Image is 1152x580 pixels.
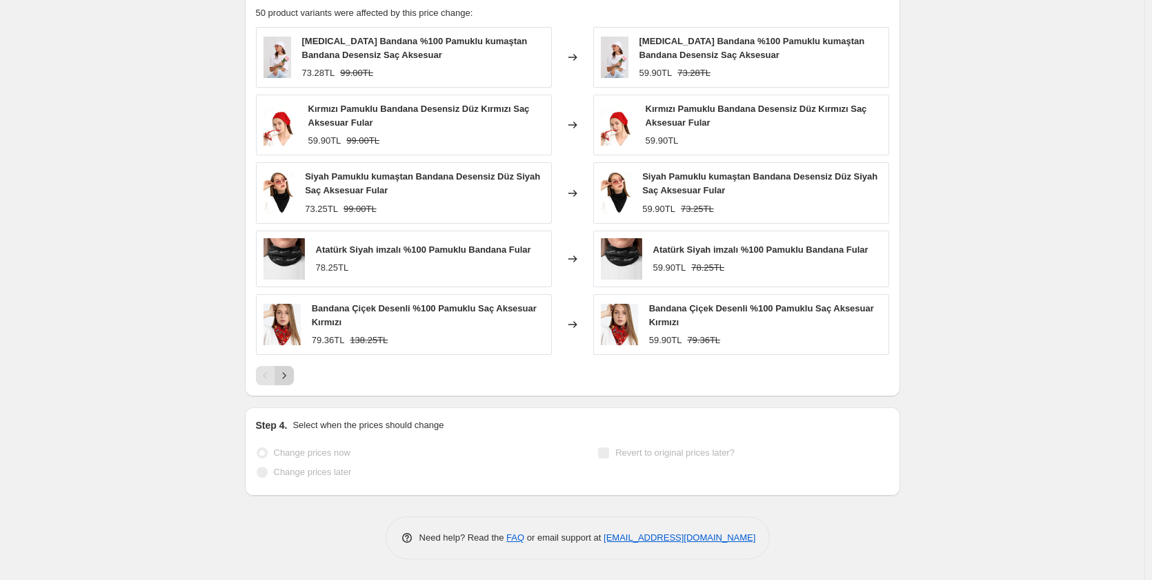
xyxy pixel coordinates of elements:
strike: 99.00TL [340,66,373,80]
img: 64_80x.jpg [264,173,295,214]
div: 59.90TL [649,333,682,347]
div: 59.90TL [646,134,679,148]
span: Kırmızı Pamuklu Bandana Desensiz Düz Kırmızı Saç Aksesuar Fular [646,104,867,128]
a: [EMAIL_ADDRESS][DOMAIN_NAME] [604,532,755,543]
img: 1_org_zoom_4096e433-da6a-44eb-93c2-015bdb8c082f_80x.jpg [264,37,291,78]
div: 59.90TL [639,66,673,80]
span: Revert to original prices later? [615,447,735,458]
img: 61_acd4cfb0-2628-4c9e-b4db-55dc8d4a01c8_80x.jpg [264,104,297,146]
span: Change prices now [274,447,350,458]
div: 73.25TL [305,202,338,216]
img: bandana-cicek-desenli-100-pamuklu-sac-aksesuar-kirmizi-kumas-291_80x.webp [264,304,301,345]
img: 1_org_zoom_1e6a3138-0adf-4882-b6cb-2ed0798a30b2_80x.jpg [601,238,642,280]
p: Select when the prices should change [292,418,444,432]
span: or email support at [524,532,604,543]
strike: 73.25TL [681,202,714,216]
img: bandana-cicek-desenli-100-pamuklu-sac-aksesuar-kirmizi-kumas-291_80x.webp [601,304,638,345]
img: 1_org_zoom_1e6a3138-0adf-4882-b6cb-2ed0798a30b2_80x.jpg [264,238,305,280]
span: 50 product variants were affected by this price change: [256,8,473,18]
span: Bandana Çiçek Desenli %100 Pamuklu Saç Aksesuar Kırmızı [649,303,874,327]
strike: 99.00TL [346,134,379,148]
strike: 73.28TL [677,66,711,80]
span: Kırmızı Pamuklu Bandana Desensiz Düz Kırmızı Saç Aksesuar Fular [308,104,530,128]
div: 78.25TL [316,261,349,275]
strike: 79.36TL [687,333,720,347]
img: 1_org_zoom_4096e433-da6a-44eb-93c2-015bdb8c082f_80x.jpg [601,37,628,78]
div: 59.90TL [653,261,686,275]
div: 59.90TL [308,134,341,148]
span: Atatürk Siyah imzalı %100 Pamuklu Bandana Fular [316,244,531,255]
span: [MEDICAL_DATA] Bandana %100 Pamuklu kumaştan Bandana Desensiz Saç Aksesuar [639,36,865,60]
button: Next [275,366,294,385]
span: Bandana Çiçek Desenli %100 Pamuklu Saç Aksesuar Kırmızı [312,303,537,327]
span: [MEDICAL_DATA] Bandana %100 Pamuklu kumaştan Bandana Desensiz Saç Aksesuar [302,36,528,60]
strike: 99.00TL [344,202,377,216]
strike: 138.25TL [350,333,388,347]
span: Siyah Pamuklu kumaştan Bandana Desensiz Düz Siyah Saç Aksesuar Fular [642,171,877,195]
strike: 78.25TL [691,261,724,275]
a: FAQ [506,532,524,543]
span: Atatürk Siyah imzalı %100 Pamuklu Bandana Fular [653,244,868,255]
span: Need help? Read the [419,532,507,543]
span: Siyah Pamuklu kumaştan Bandana Desensiz Düz Siyah Saç Aksesuar Fular [305,171,540,195]
div: 73.28TL [302,66,335,80]
img: 64_80x.jpg [601,173,632,214]
div: 79.36TL [312,333,345,347]
h2: Step 4. [256,418,288,432]
div: 59.90TL [642,202,675,216]
span: Change prices later [274,467,352,477]
img: 61_acd4cfb0-2628-4c9e-b4db-55dc8d4a01c8_80x.jpg [601,104,635,146]
nav: Pagination [256,366,294,385]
